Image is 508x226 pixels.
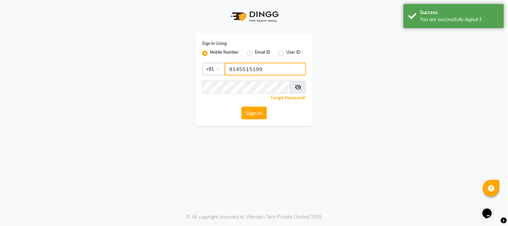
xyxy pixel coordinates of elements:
label: Mobile Number [210,49,239,57]
input: Username [225,63,306,75]
div: Success [420,9,499,16]
label: Email ID [255,49,271,57]
img: logo1.svg [227,7,281,26]
label: Sign In Using: [202,41,228,47]
iframe: chat widget [480,199,501,219]
input: Username [202,81,291,94]
div: You are successfully logout !! [420,16,499,23]
a: Forgot Password? [271,95,306,100]
button: Sign In [241,107,267,119]
label: User ID [287,49,301,57]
